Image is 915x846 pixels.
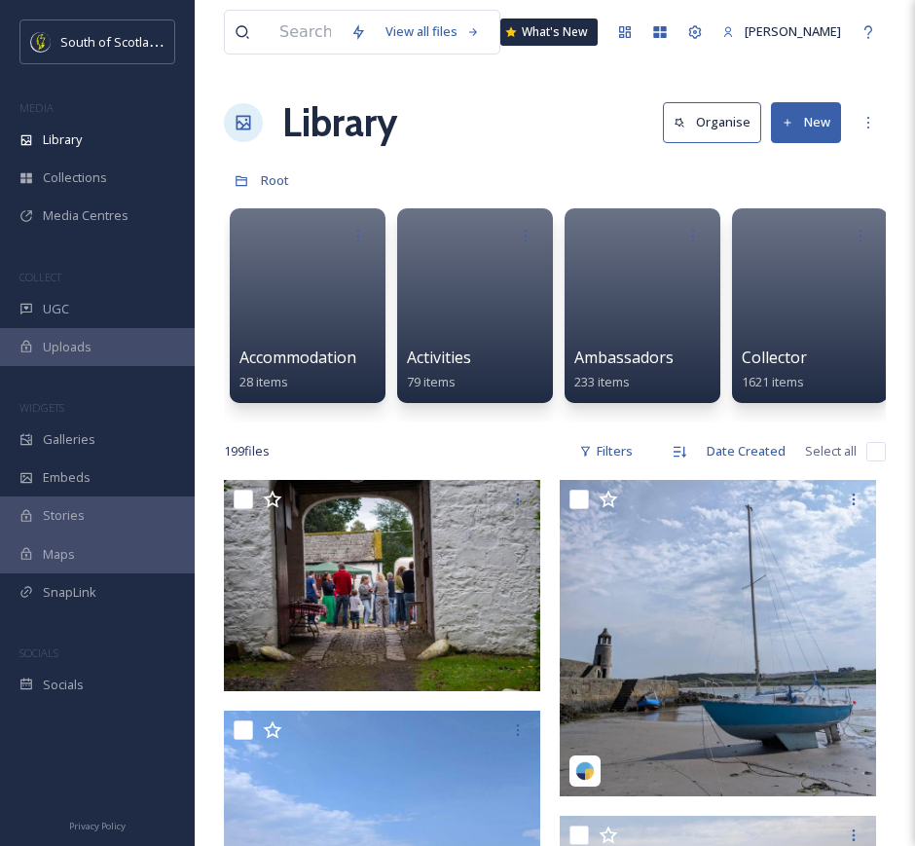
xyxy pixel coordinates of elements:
a: [PERSON_NAME] [713,13,851,51]
span: Select all [805,442,857,460]
a: What's New [500,18,598,46]
span: Library [43,130,82,149]
span: South of Scotland Destination Alliance [60,32,282,51]
span: Collector [742,347,807,368]
span: 79 items [407,373,456,390]
a: Accommodation28 items [239,349,356,390]
span: Uploads [43,338,91,356]
span: COLLECT [19,270,61,284]
div: Filters [569,432,642,470]
img: 240817-Glenlair-Feastival-2024-6-Demijohn.jpg [224,480,540,691]
span: SOCIALS [19,645,58,660]
span: [PERSON_NAME] [745,22,841,40]
span: WIDGETS [19,400,64,415]
span: Ambassadors [574,347,674,368]
div: Date Created [697,432,795,470]
input: Search your library [270,11,341,54]
span: 233 items [574,373,630,390]
span: Maps [43,545,75,564]
span: Stories [43,506,85,525]
span: 28 items [239,373,288,390]
span: Embeds [43,468,91,487]
span: MEDIA [19,100,54,115]
a: View all files [376,13,490,51]
span: Root [261,171,289,189]
span: Accommodation [239,347,356,368]
span: 1621 items [742,373,804,390]
a: Privacy Policy [69,813,126,836]
button: New [771,102,841,142]
a: Library [282,93,397,152]
a: Ambassadors233 items [574,349,674,390]
span: Socials [43,676,84,694]
button: Organise [663,102,761,142]
span: SnapLink [43,583,96,602]
img: images.jpeg [31,32,51,52]
span: UGC [43,300,69,318]
span: Activities [407,347,471,368]
a: Collector1621 items [742,349,807,390]
img: snapsea-logo.png [575,761,595,781]
span: Media Centres [43,206,128,225]
span: Galleries [43,430,95,449]
a: Root [261,168,289,192]
img: the_ratchers-18071177596821500.jpeg [560,480,876,796]
span: Collections [43,168,107,187]
span: 199 file s [224,442,270,460]
a: Activities79 items [407,349,471,390]
span: Privacy Policy [69,820,126,832]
